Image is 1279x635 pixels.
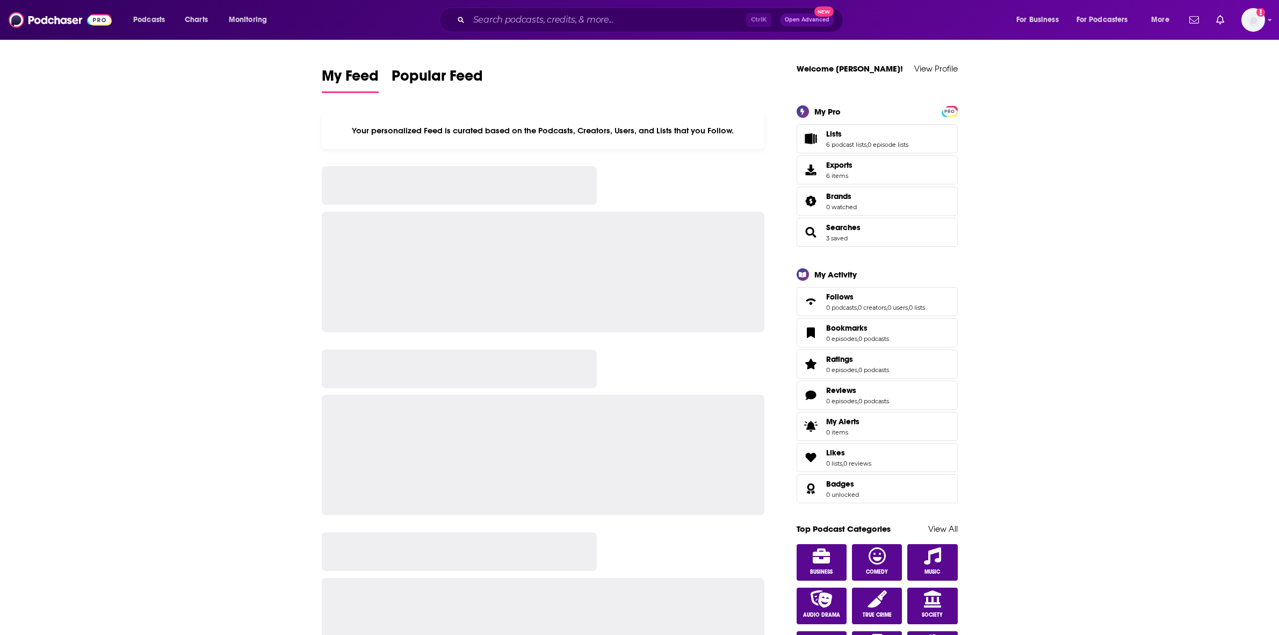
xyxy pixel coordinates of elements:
span: Exports [826,160,852,170]
a: 0 lists [909,304,925,311]
a: 6 podcast lists [826,141,866,148]
span: , [857,366,858,374]
span: Comedy [866,569,888,575]
span: Badges [797,474,958,503]
span: Society [922,612,943,618]
a: 0 episodes [826,366,857,374]
a: Show notifications dropdown [1212,11,1229,29]
a: Brands [800,194,822,209]
span: For Business [1016,12,1059,27]
a: Badges [800,481,822,496]
a: Ratings [826,354,889,364]
span: Monitoring [229,12,267,27]
a: Comedy [852,544,902,581]
span: Charts [185,12,208,27]
span: , [857,335,858,343]
span: Brands [826,191,851,201]
a: 0 lists [826,460,842,467]
a: True Crime [852,588,902,624]
button: Open AdvancedNew [780,13,834,26]
a: Audio Drama [797,588,847,624]
div: Search podcasts, credits, & more... [450,8,854,32]
a: 0 podcasts [826,304,857,311]
a: 0 episodes [826,335,857,343]
button: Show profile menu [1241,8,1265,32]
a: Likes [800,450,822,465]
div: My Activity [814,269,857,280]
a: Society [907,588,958,624]
a: Lists [800,131,822,146]
span: Popular Feed [392,67,483,91]
a: 0 creators [858,304,886,311]
a: Lists [826,129,908,139]
span: Audio Drama [803,612,840,618]
span: Follows [797,287,958,316]
a: Exports [797,155,958,184]
a: Show notifications dropdown [1185,11,1203,29]
span: Bookmarks [826,323,868,333]
span: Lists [797,124,958,153]
span: My Feed [322,67,379,91]
span: , [908,304,909,311]
span: Ratings [826,354,853,364]
a: Badges [826,479,859,489]
a: Music [907,544,958,581]
span: Music [924,569,940,575]
span: True Crime [863,612,892,618]
img: User Profile [1241,8,1265,32]
button: open menu [126,11,179,28]
span: , [866,141,868,148]
a: Follows [826,292,925,302]
a: Searches [826,223,861,232]
span: Badges [826,479,854,489]
a: Brands [826,191,857,201]
button: open menu [1144,11,1183,28]
button: open menu [221,11,281,28]
span: Business [810,569,833,575]
img: Podchaser - Follow, Share and Rate Podcasts [9,10,112,30]
a: Charts [178,11,214,28]
a: 3 saved [826,234,848,242]
a: Searches [800,225,822,240]
span: Brands [797,187,958,216]
span: New [814,6,834,17]
span: My Alerts [826,417,859,426]
span: , [857,397,858,405]
button: open menu [1070,11,1144,28]
span: Ctrl K [746,13,771,27]
span: Likes [826,448,845,458]
a: 0 unlocked [826,491,859,498]
a: Top Podcast Categories [797,524,891,534]
span: Logged in as hjones [1241,8,1265,32]
a: 0 podcasts [858,397,889,405]
a: Business [797,544,847,581]
span: Open Advanced [785,17,829,23]
a: My Feed [322,67,379,93]
div: My Pro [814,106,841,117]
span: , [842,460,843,467]
span: PRO [943,108,956,116]
a: Reviews [800,388,822,403]
a: 0 reviews [843,460,871,467]
a: 0 podcasts [858,335,889,343]
span: Exports [800,162,822,177]
span: 0 items [826,429,859,436]
a: Reviews [826,386,889,395]
span: Reviews [826,386,856,395]
a: 0 users [887,304,908,311]
a: PRO [943,106,956,115]
span: More [1151,12,1169,27]
a: 0 episode lists [868,141,908,148]
a: View Profile [914,63,958,74]
span: , [886,304,887,311]
a: 0 podcasts [858,366,889,374]
a: Bookmarks [826,323,889,333]
a: Welcome [PERSON_NAME]! [797,63,903,74]
span: , [857,304,858,311]
input: Search podcasts, credits, & more... [469,11,746,28]
span: 6 items [826,172,852,180]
